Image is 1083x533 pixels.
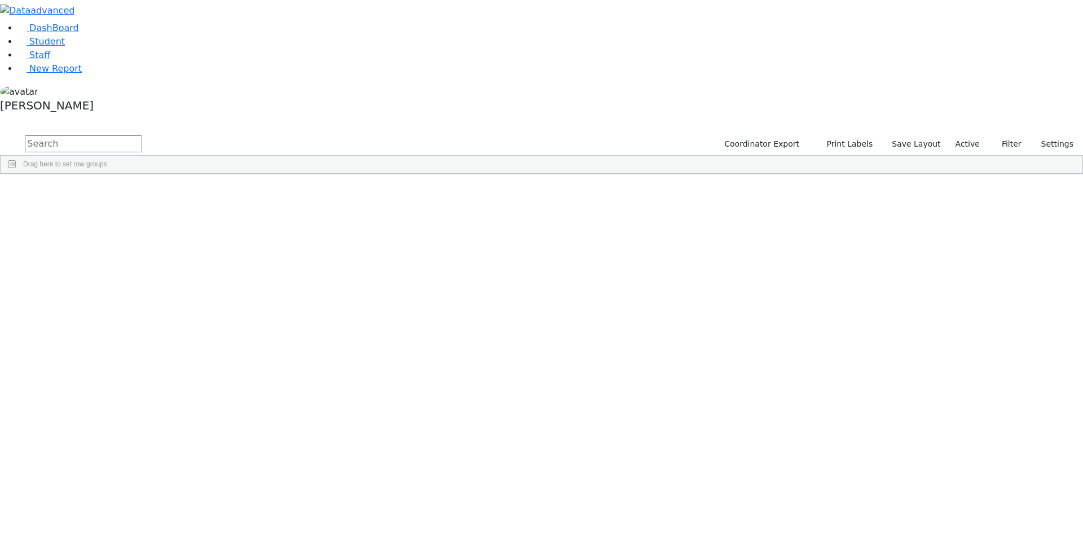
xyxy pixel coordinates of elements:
button: Settings [1027,135,1078,153]
a: Student [18,36,65,47]
label: Active [950,135,985,153]
span: New Report [29,63,82,74]
button: Print Labels [813,135,878,153]
button: Coordinator Export [717,135,804,153]
a: DashBoard [18,23,79,33]
span: DashBoard [29,23,79,33]
button: Save Layout [887,135,945,153]
input: Search [25,135,142,152]
button: Filter [987,135,1027,153]
a: Staff [18,50,50,60]
span: Drag here to set row groups [23,160,107,168]
span: Staff [29,50,50,60]
span: Student [29,36,65,47]
a: New Report [18,63,82,74]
